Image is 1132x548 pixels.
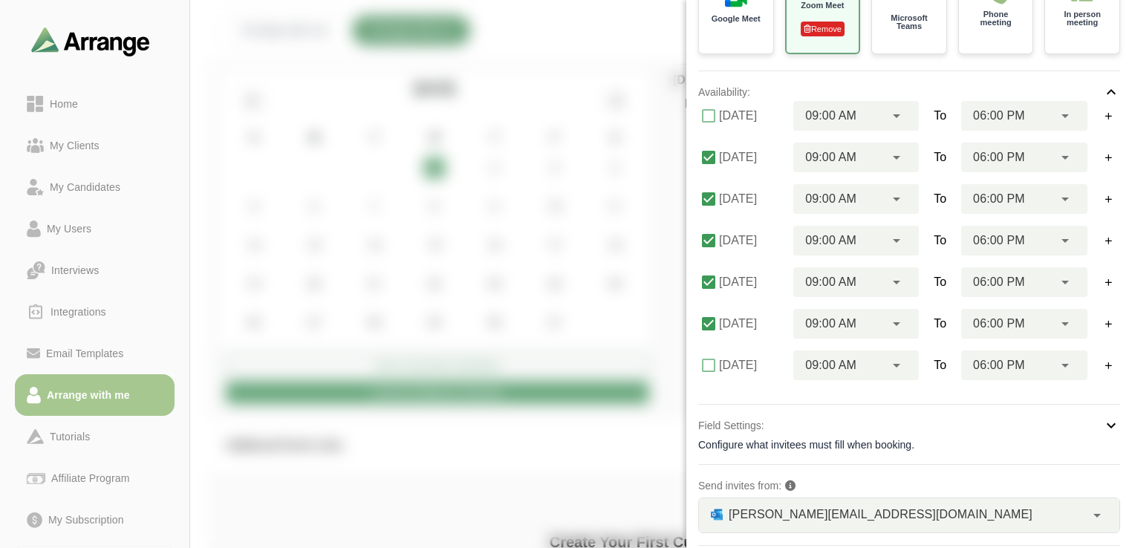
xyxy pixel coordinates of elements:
[40,345,129,362] div: Email Templates
[711,509,723,521] img: GRAPH
[934,149,946,166] span: To
[719,350,784,380] label: [DATE]
[15,499,175,541] a: My Subscription
[15,374,175,416] a: Arrange with me
[973,273,1025,292] span: 06:00 PM
[15,166,175,208] a: My Candidates
[884,14,934,30] p: Microsoft Teams
[719,309,784,339] label: [DATE]
[45,469,135,487] div: Affiliate Program
[973,314,1025,333] span: 06:00 PM
[805,231,856,250] span: 09:00 AM
[15,83,175,125] a: Home
[805,189,856,209] span: 09:00 AM
[698,83,750,101] p: Availability:
[801,1,844,10] p: Zoom Meet
[973,148,1025,167] span: 06:00 PM
[805,356,856,375] span: 09:00 AM
[698,477,1120,495] p: Send invites from:
[934,273,946,291] span: To
[719,226,784,255] label: [DATE]
[45,303,112,321] div: Integrations
[44,137,105,154] div: My Clients
[15,125,175,166] a: My Clients
[934,315,946,333] span: To
[15,249,175,291] a: Interviews
[15,416,175,457] a: Tutorials
[41,220,97,238] div: My Users
[934,356,946,374] span: To
[729,505,1032,524] span: [PERSON_NAME][EMAIL_ADDRESS][DOMAIN_NAME]
[934,190,946,208] span: To
[973,189,1025,209] span: 06:00 PM
[719,267,784,297] label: [DATE]
[42,511,130,529] div: My Subscription
[15,208,175,249] a: My Users
[44,95,84,113] div: Home
[719,184,784,214] label: [DATE]
[973,106,1025,125] span: 06:00 PM
[15,457,175,499] a: Affiliate Program
[934,107,946,125] span: To
[805,314,856,333] span: 09:00 AM
[801,22,845,36] p: Remove Authentication
[971,10,1021,27] p: Phone meeting
[719,101,784,131] label: [DATE]
[719,143,784,172] label: [DATE]
[15,291,175,333] a: Integrations
[1057,10,1107,27] p: In person meeting
[45,261,105,279] div: Interviews
[44,428,96,446] div: Tutorials
[712,15,761,23] p: Google Meet
[805,273,856,292] span: 09:00 AM
[41,386,136,404] div: Arrange with me
[698,417,764,434] p: Field Settings:
[934,232,946,249] span: To
[44,178,126,196] div: My Candidates
[15,333,175,374] a: Email Templates
[805,106,856,125] span: 09:00 AM
[31,27,150,56] img: arrangeai-name-small-logo.4d2b8aee.svg
[805,148,856,167] span: 09:00 AM
[973,356,1025,375] span: 06:00 PM
[698,437,1120,452] div: Configure what invitees must fill when booking.
[973,231,1025,250] span: 06:00 PM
